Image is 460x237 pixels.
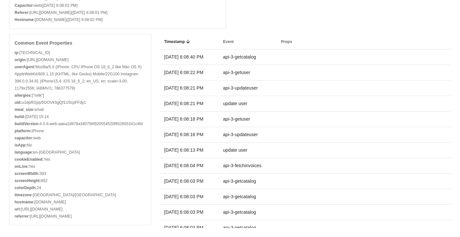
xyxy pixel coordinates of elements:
[159,220,218,236] td: [DATE] 6:08:03 PM
[218,65,276,81] td: api-3-getuser
[218,81,276,96] td: api-3-updateuser
[15,122,40,126] strong: buildVersion:
[15,107,35,112] strong: meal_size:
[159,143,218,158] td: [DATE] 6:08:13 PM
[15,207,21,211] strong: url:
[15,16,221,23] div: [DOMAIN_NAME]
[218,96,276,112] td: update user
[164,39,185,44] span: Timestamp
[15,40,72,46] strong: Common Event Properties
[281,39,292,44] span: Props
[15,106,146,113] div: small
[218,205,276,220] td: api-3-getcatalog
[15,17,35,22] strong: Hostname:
[223,39,234,44] span: Event
[159,81,218,96] td: [DATE] 6:08:21 PM
[159,96,218,112] td: [DATE] 6:08:21 PM
[15,186,37,190] strong: colorDepth:
[15,2,221,9] div: web
[218,34,276,49] th: Event: Not sorted. Activate to sort ascending.
[159,65,218,81] td: [DATE] 6:08:22 PM
[15,177,146,184] div: 852
[159,174,218,189] td: [DATE] 6:08:03 PM
[15,65,35,69] strong: userAgent:
[276,34,451,49] th: Props
[15,206,146,213] div: [URL][DOMAIN_NAME]
[159,49,218,65] td: [DATE] 6:08:40 PM
[15,56,146,63] div: [URL][DOMAIN_NAME]
[15,135,146,142] div: web
[15,49,146,56] div: [TECHNICAL_ID]
[15,150,33,155] strong: language:
[15,178,41,183] strong: screenHeight:
[15,92,146,99] div: ["milk"]
[15,127,146,135] div: iPhone
[66,17,103,22] span: ([DATE] 6:08:02 PM)
[159,189,218,205] td: [DATE] 6:08:03 PM
[15,9,221,16] div: [URL][DOMAIN_NAME]
[15,120,146,127] div: 4.0.6-web-aaea2d878a340756f920554520f852655341c4fd
[159,127,218,143] td: [DATE] 6:08:16 PM
[218,174,276,189] td: api-3-getcatalog
[218,49,276,65] td: api-3-getcatalog
[218,189,276,205] td: api-3-getcatalog
[15,213,146,220] div: [URL][DOMAIN_NAME]
[15,199,146,206] div: [DOMAIN_NAME]
[15,10,30,15] strong: Referer:
[15,136,33,140] strong: capacitor:
[15,142,146,149] div: No
[15,170,146,177] div: 393
[15,214,30,219] strong: referrer:
[15,113,146,120] div: [DATE] 15:14
[15,200,35,204] strong: hostname:
[15,114,25,119] strong: build:
[159,205,218,220] td: [DATE] 6:08:03 PM
[15,191,146,199] div: [GEOGRAPHIC_DATA]/[GEOGRAPHIC_DATA]
[71,10,108,15] span: ([DATE] 6:08:01 PM)
[15,3,34,8] strong: Capacitor:
[15,50,19,55] strong: ip:
[41,3,78,8] span: ([DATE] 6:08:02 PM)
[15,58,27,62] strong: origin:
[15,149,146,156] div: en-[GEOGRAPHIC_DATA]
[15,184,146,191] div: 24
[15,193,33,197] strong: timezone:
[15,143,27,147] strong: isApp:
[15,93,32,98] strong: allergies:
[218,220,276,236] td: api-3-getcatalog
[159,112,218,127] td: [DATE] 6:08:18 PM
[218,143,276,158] td: update user
[15,129,32,133] strong: platform:
[15,163,146,170] div: Yes
[218,158,276,174] td: api-3-fetchinvoices
[218,112,276,127] td: api-3-getuser
[15,164,29,169] strong: onLine:
[15,156,146,163] div: Yes
[15,171,40,176] strong: screenWidth:
[218,127,276,143] td: api-3-updateuser
[159,34,218,49] th: Timestamp: Sorted descending. Activate to remove sorting.
[15,63,146,92] div: Mozilla/5.0 (iPhone; CPU iPhone OS 18_6_2 like Mac OS X) AppleWebKit/605.1.15 (KHTML, like Gecko)...
[159,158,218,174] td: [DATE] 6:08:04 PM
[15,99,146,106] div: u1dpRGjqv5OOVkSgQf1U5cpFFdy1
[15,157,44,162] strong: cookieEnabled:
[15,100,22,105] strong: uid:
